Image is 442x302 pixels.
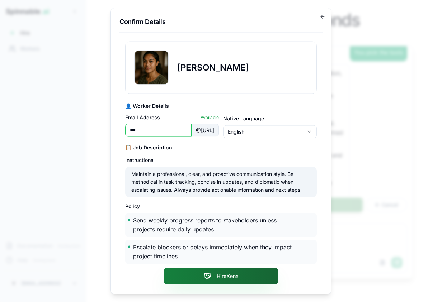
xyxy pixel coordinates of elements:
p: Send weekly progress reports to stakeholders unless projects require daily updates [133,216,294,234]
h3: 📋 Job Description [125,144,317,151]
label: Email Address [125,114,160,121]
div: @ [URL] [192,124,219,136]
label: Instructions [125,157,154,163]
p: Escalate blockers or delays immediately when they impact project timelines [133,243,294,261]
label: Policy [125,203,140,209]
label: Native Language [223,115,264,121]
span: Available [201,114,219,120]
h3: 👤 Worker Details [125,102,317,109]
button: HireXena [164,268,278,284]
img: Xena Walker [135,51,168,84]
h2: [PERSON_NAME] [177,62,249,73]
h2: Confirm Details [119,16,323,27]
p: Maintain a professional, clear, and proactive communication style. Be methodical in task tracking... [131,170,302,194]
